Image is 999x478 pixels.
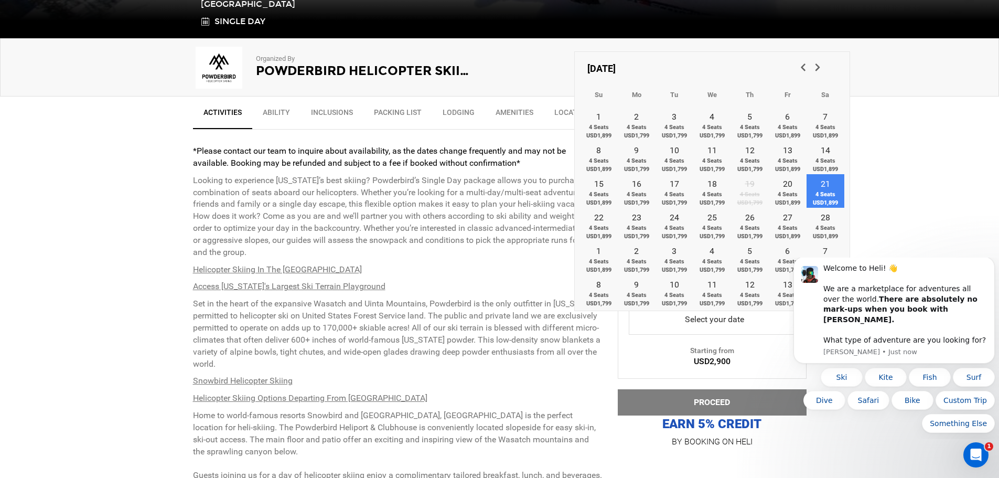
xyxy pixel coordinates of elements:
[618,389,807,416] button: PROCEED
[146,133,206,152] button: Quick reply: Custom Trip
[618,208,656,241] a: 234 SeatsUSD1,799
[256,54,471,64] p: Organized By
[731,208,769,241] a: 264 SeatsUSD1,799
[580,291,618,307] span: 4 Seats USD1,799
[193,376,293,386] u: Snowbird Helicopter Skiing
[580,157,618,173] span: 4 Seats USD1,899
[731,141,769,174] a: 124 SeatsUSD1,799
[656,275,693,309] a: 104 SeatsUSD1,799
[769,107,807,141] a: 64 SeatsUSD1,899
[164,110,206,129] button: Quick reply: Surf
[769,190,807,207] span: 4 Seats USD1,899
[807,224,844,240] span: 4 Seats USD1,899
[580,258,618,274] span: 4 Seats USD1,899
[769,291,807,307] span: 4 Seats USD1,799
[618,141,656,174] a: 94 SeatsUSD1,799
[656,82,693,107] th: Tuesday
[656,291,693,307] span: 4 Seats USD1,799
[120,110,162,129] button: Quick reply: Fish
[693,241,731,275] a: 44 SeatsUSD1,799
[618,82,656,107] th: Monday
[731,258,769,274] span: 4 Seats USD1,799
[618,190,656,207] span: 4 Seats USD1,799
[31,110,73,129] button: Quick reply: Ski
[193,264,362,274] u: Helicopter Skiing In The [GEOGRAPHIC_DATA]
[807,157,844,173] span: 4 Seats USD1,899
[656,190,693,207] span: 4 Seats USD1,799
[693,208,731,241] a: 254 SeatsUSD1,799
[656,208,693,241] a: 244 SeatsUSD1,799
[769,82,807,107] th: Friday
[618,291,656,307] span: 4 Seats USD1,799
[693,141,731,174] a: 114 SeatsUSD1,799
[693,275,731,309] a: 114 SeatsUSD1,799
[34,37,188,66] b: There are absolutely no mark-ups when you book with [PERSON_NAME].
[656,107,693,141] a: 34 SeatsUSD1,799
[731,224,769,240] span: 4 Seats USD1,799
[34,6,198,88] div: Message content
[618,174,656,208] a: 164 SeatsUSD1,799
[731,241,769,275] a: 54 SeatsUSD1,799
[214,16,265,26] span: Single Day
[769,241,807,275] a: 64 SeatsUSD1,799
[76,110,117,129] button: Quick reply: Kite
[963,442,989,468] iframe: Intercom live chat
[34,6,198,88] div: Welcome to Heli! 👋 We are a marketplace for adventures all over the world. What type of adventure...
[618,434,807,449] p: BY BOOKING ON HELI
[807,123,844,140] span: 4 Seats USD1,899
[618,123,656,140] span: 4 Seats USD1,799
[693,107,731,141] a: 44 SeatsUSD1,799
[193,393,427,403] u: Helicopter Skiing Options Departing From [GEOGRAPHIC_DATA]
[193,298,602,370] p: Set in the heart of the expansive Wasatch and Uinta Mountains, Powderbird is the only outfitter i...
[769,141,807,174] a: 134 SeatsUSD1,899
[807,190,844,207] span: 4 Seats USD1,899
[656,123,693,140] span: 4 Seats USD1,799
[618,107,656,141] a: 24 SeatsUSD1,799
[580,107,618,141] a: 14 SeatsUSD1,899
[363,102,432,128] a: Packing List
[769,123,807,140] span: 4 Seats USD1,899
[985,442,993,451] span: 1
[693,224,731,240] span: 4 Seats USD1,799
[485,102,544,128] a: Amenities
[656,157,693,173] span: 4 Seats USD1,799
[133,156,206,175] button: Quick reply: Something Else
[656,241,693,275] a: 34 SeatsUSD1,799
[580,208,618,241] a: 224 SeatsUSD1,899
[789,258,999,439] iframe: Intercom notifications message
[795,59,813,77] a: Previous
[58,133,100,152] button: Quick reply: Safari
[580,141,618,174] a: 84 SeatsUSD1,899
[193,47,245,89] img: 985da349de717f2825678fa82dde359e.png
[544,102,600,128] a: Location
[731,157,769,173] span: 4 Seats USD1,799
[618,258,656,274] span: 4 Seats USD1,799
[807,141,844,174] a: 144 SeatsUSD1,899
[618,224,656,240] span: 4 Seats USD1,799
[580,190,618,207] span: 4 Seats USD1,899
[769,208,807,241] a: 274 SeatsUSD1,899
[731,82,769,107] th: Thursday
[769,174,807,208] a: 204 SeatsUSD1,899
[580,275,618,309] a: 84 SeatsUSD1,799
[693,258,731,274] span: 4 Seats USD1,799
[731,107,769,141] a: 54 SeatsUSD1,799
[34,90,198,99] p: Message from Carl, sent Just now
[193,146,566,168] strong: *Please contact our team to inquire about availability, as the dates change frequently and may no...
[731,123,769,140] span: 4 Seats USD1,799
[807,107,844,141] a: 74 SeatsUSD1,899
[580,241,618,275] a: 14 SeatsUSD1,899
[193,175,602,259] p: Looking to experience [US_STATE]’s best skiing? Powderbird’s Single Day package allows you to pur...
[432,102,485,128] a: Lodging
[807,241,844,275] a: 74 SeatsUSD1,799
[769,157,807,173] span: 4 Seats USD1,899
[618,275,656,309] a: 94 SeatsUSD1,799
[810,59,828,77] a: Next
[807,82,844,107] th: Saturday
[618,241,656,275] a: 24 SeatsUSD1,799
[580,82,618,107] th: Sunday
[618,157,656,173] span: 4 Seats USD1,799
[693,82,731,107] th: Wednesday
[731,291,769,307] span: 4 Seats USD1,799
[4,110,206,175] div: Quick reply options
